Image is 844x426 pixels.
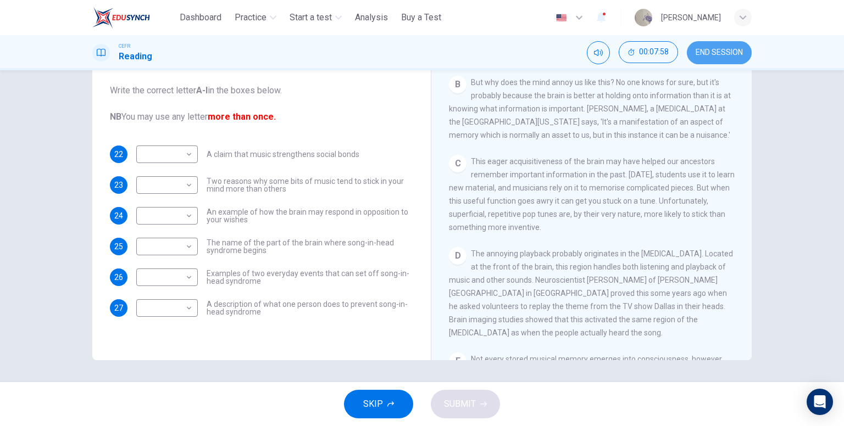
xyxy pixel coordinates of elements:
span: 25 [114,243,123,250]
button: END SESSION [687,41,752,64]
button: 00:07:58 [619,41,678,63]
img: en [554,14,568,22]
div: Mute [587,41,610,64]
span: SKIP [363,396,383,412]
span: This eager acquisitiveness of the brain may have helped our ancestors remember important informat... [449,157,735,232]
img: Profile picture [635,9,652,26]
div: Open Intercom Messenger [807,389,833,415]
span: But why does the mind annoy us like this? No one knows for sure, but it's probably because the br... [449,78,731,139]
span: A claim that music strengthens social bonds [207,150,359,158]
span: END SESSION [696,48,743,57]
span: 26 [114,273,123,281]
font: more than once. [208,111,276,122]
span: CEFR [119,42,130,50]
span: 24 [114,212,123,220]
button: Buy a Test [397,8,446,27]
div: [PERSON_NAME] [661,11,721,24]
span: Buy a Test [401,11,441,24]
div: C [449,155,467,172]
div: E [449,352,467,370]
span: Examples of two everyday events that can set off song-in-head syndrome [207,270,413,285]
span: Start a test [290,11,332,24]
span: Practice [235,11,266,24]
h1: Reading [119,50,152,63]
span: The Reading Passage has nine paragraphs labelled . Which paragraph contains the following informa... [110,31,413,124]
span: 27 [114,304,123,312]
button: Analysis [351,8,392,27]
div: B [449,76,467,93]
span: The annoying playback probably originates in the [MEDICAL_DATA]. Located at the front of the brai... [449,249,733,337]
span: 22 [114,150,123,158]
span: Analysis [355,11,388,24]
b: NB [110,111,121,122]
b: A-l [196,85,208,96]
img: ELTC logo [92,7,150,29]
span: 23 [114,181,123,189]
a: ELTC logo [92,7,175,29]
span: The name of the part of the brain where song-in-head syndrome begins [207,239,413,254]
span: A description of what one person does to prevent song-in-head syndrome [207,300,413,316]
button: Start a test [285,8,346,27]
span: 00:07:58 [639,48,669,57]
button: Dashboard [175,8,226,27]
button: SKIP [344,390,413,418]
div: Hide [619,41,678,64]
button: Practice [230,8,281,27]
span: Dashboard [180,11,221,24]
span: Two reasons why some bits of music tend to stick in your mind more than others [207,177,413,193]
span: An example of how the brain may respond in opposition to your wishes [207,208,413,223]
div: D [449,247,467,265]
